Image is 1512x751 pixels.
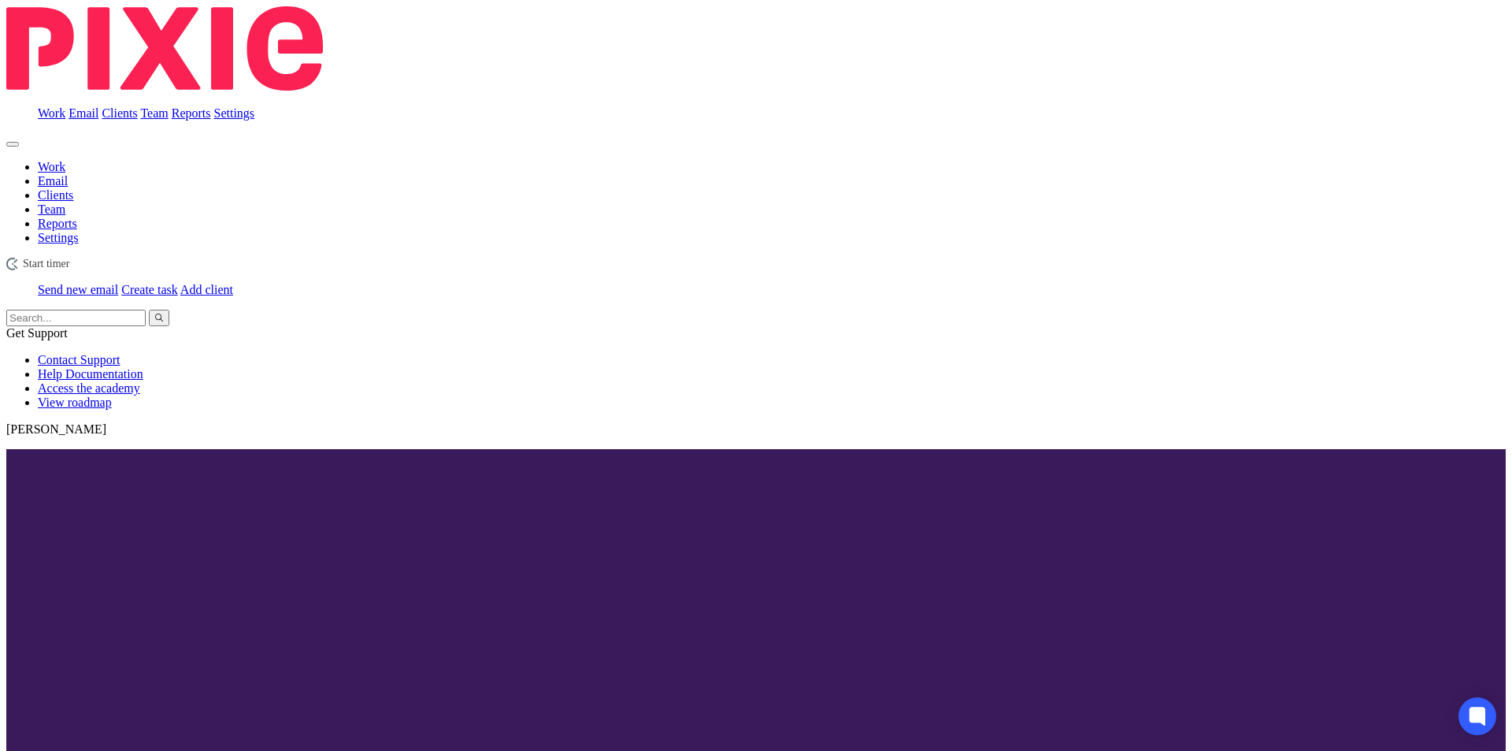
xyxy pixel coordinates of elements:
[180,283,233,296] a: Add client
[6,6,323,91] img: Pixie
[38,160,65,173] a: Work
[69,106,98,120] a: Email
[38,203,65,216] a: Team
[149,310,169,326] button: Search
[38,174,68,188] a: Email
[38,188,73,202] a: Clients
[38,353,120,366] a: Contact Support
[6,326,68,340] span: Get Support
[6,258,1506,270] div: 52 North Health Ltd
[38,283,118,296] a: Send new email
[38,106,65,120] a: Work
[23,258,70,270] span: Start timer
[38,231,79,244] a: Settings
[121,283,178,296] a: Create task
[38,396,112,409] a: View roadmap
[140,106,168,120] a: Team
[6,422,1506,437] p: [PERSON_NAME]
[172,106,211,120] a: Reports
[6,310,146,326] input: Search
[214,106,255,120] a: Settings
[38,217,77,230] a: Reports
[102,106,137,120] a: Clients
[38,367,143,381] a: Help Documentation
[38,381,140,395] a: Access the academy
